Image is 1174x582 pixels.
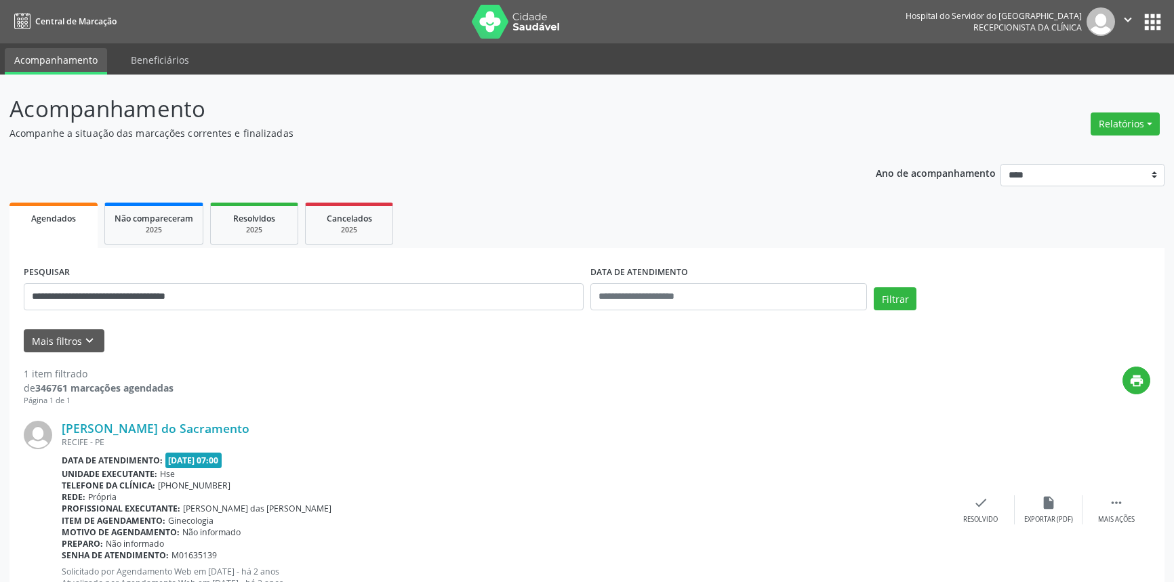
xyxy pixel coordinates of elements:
strong: 346761 marcações agendadas [35,381,174,394]
button: print [1122,367,1150,394]
button:  [1115,7,1141,36]
button: apps [1141,10,1165,34]
b: Preparo: [62,538,103,549]
p: Acompanhamento [9,92,818,126]
span: [PERSON_NAME] das [PERSON_NAME] [183,503,331,514]
span: [DATE] 07:00 [165,453,222,468]
span: Não compareceram [115,213,193,224]
button: Relatórios [1091,112,1160,136]
b: Unidade executante: [62,468,157,480]
i: keyboard_arrow_down [82,333,97,348]
div: Mais ações [1098,515,1135,524]
b: Senha de atendimento: [62,549,169,561]
a: [PERSON_NAME] do Sacramento [62,421,249,436]
div: Hospital do Servidor do [GEOGRAPHIC_DATA] [906,10,1082,22]
b: Item de agendamento: [62,515,165,526]
span: Própria [88,491,117,503]
b: Data de atendimento: [62,455,163,466]
span: Hse [160,468,175,480]
i:  [1109,495,1124,510]
div: 2025 [315,225,383,235]
span: Agendados [31,213,76,224]
a: Central de Marcação [9,10,117,33]
b: Profissional executante: [62,503,180,514]
div: de [24,381,174,395]
label: DATA DE ATENDIMENTO [590,262,688,283]
img: img [24,421,52,449]
span: [PHONE_NUMBER] [158,480,230,491]
i: insert_drive_file [1041,495,1056,510]
i: check [973,495,988,510]
button: Filtrar [874,287,916,310]
span: Central de Marcação [35,16,117,27]
div: 2025 [115,225,193,235]
div: Exportar (PDF) [1024,515,1073,524]
span: M01635139 [171,549,217,561]
span: Resolvidos [233,213,275,224]
span: Não informado [106,538,164,549]
div: 2025 [220,225,288,235]
b: Rede: [62,491,85,503]
i:  [1120,12,1135,27]
span: Cancelados [327,213,372,224]
img: img [1087,7,1115,36]
span: Recepcionista da clínica [973,22,1082,33]
b: Motivo de agendamento: [62,526,180,538]
label: PESQUISAR [24,262,70,283]
div: Resolvido [963,515,998,524]
b: Telefone da clínica: [62,480,155,491]
p: Ano de acompanhamento [876,164,996,181]
div: Página 1 de 1 [24,395,174,407]
a: Acompanhamento [5,48,107,75]
div: RECIFE - PE [62,436,947,448]
button: Mais filtroskeyboard_arrow_down [24,329,104,353]
i: print [1129,373,1144,388]
a: Beneficiários [121,48,199,72]
span: Ginecologia [168,515,214,526]
p: Acompanhe a situação das marcações correntes e finalizadas [9,126,818,140]
div: 1 item filtrado [24,367,174,381]
span: Não informado [182,526,241,538]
